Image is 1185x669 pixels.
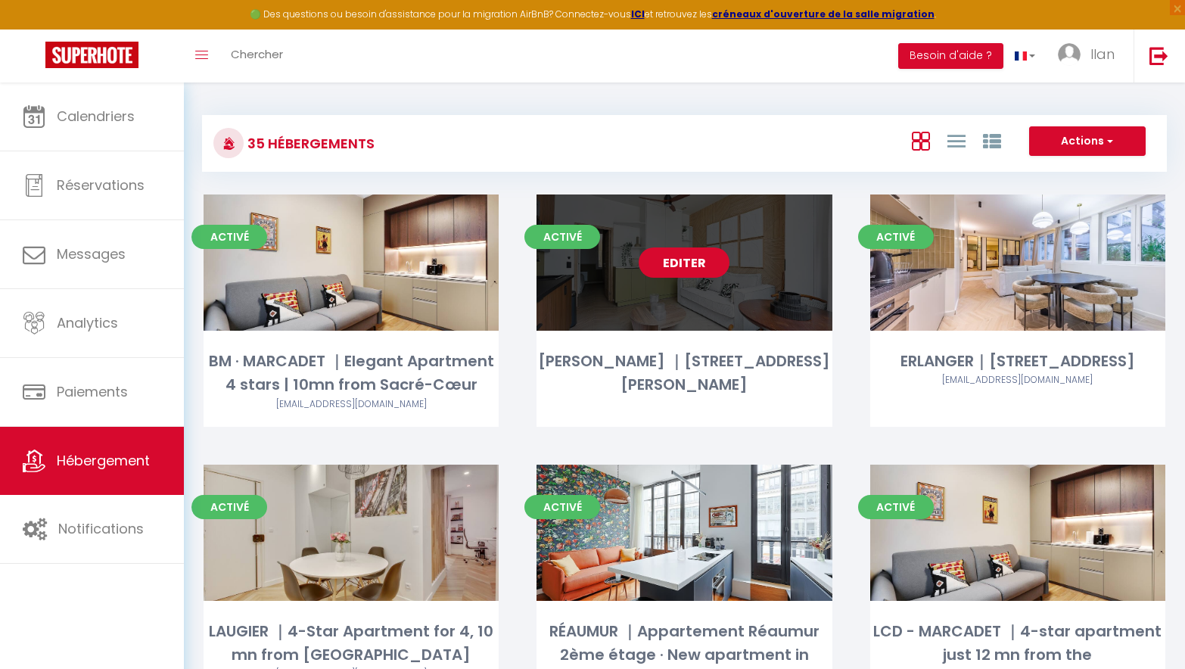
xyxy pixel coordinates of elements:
[524,495,600,519] span: Activé
[947,128,966,153] a: Vue en Liste
[898,43,1003,69] button: Besoin d'aide ?
[1121,601,1174,658] iframe: Chat
[858,495,934,519] span: Activé
[57,382,128,401] span: Paiements
[57,451,150,470] span: Hébergement
[712,8,935,20] a: créneaux d'ouverture de la salle migration
[244,126,375,160] h3: 35 Hébergements
[204,620,499,667] div: LAUGIER ｜4-Star Apartment for 4, 10 mn from [GEOGRAPHIC_DATA]
[57,176,145,194] span: Réservations
[870,373,1165,387] div: Airbnb
[870,350,1165,373] div: ERLANGER｜[STREET_ADDRESS]
[631,8,645,20] a: ICI
[1029,126,1146,157] button: Actions
[1047,30,1134,82] a: ... Ilan
[1149,46,1168,65] img: logout
[983,128,1001,153] a: Vue par Groupe
[219,30,294,82] a: Chercher
[1058,43,1081,66] img: ...
[45,42,138,68] img: Super Booking
[858,225,934,249] span: Activé
[204,397,499,412] div: Airbnb
[58,519,144,538] span: Notifications
[12,6,58,51] button: Ouvrir le widget de chat LiveChat
[537,350,832,397] div: [PERSON_NAME] ｜[STREET_ADDRESS][PERSON_NAME]
[204,350,499,397] div: BM · MARCADET ｜Elegant Apartment 4 stars | 10mn from Sacré-Cœur
[639,247,729,278] a: Editer
[57,107,135,126] span: Calendriers
[191,225,267,249] span: Activé
[57,313,118,332] span: Analytics
[191,495,267,519] span: Activé
[912,128,930,153] a: Vue en Box
[231,46,283,62] span: Chercher
[1090,45,1115,64] span: Ilan
[57,244,126,263] span: Messages
[524,225,600,249] span: Activé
